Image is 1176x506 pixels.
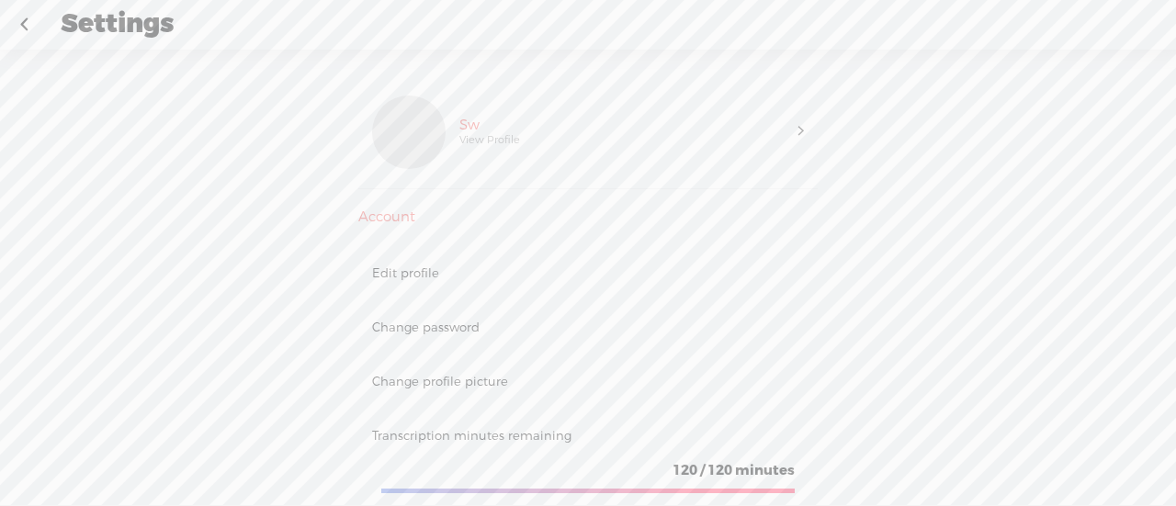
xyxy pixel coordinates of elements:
div: Sw [459,117,480,135]
span: 120 [707,461,732,479]
span: minutes [735,461,795,479]
div: Account [358,208,818,227]
div: Transcription minutes remaining [372,428,804,444]
div: View Profile [459,134,520,148]
span: / [700,461,705,479]
span: 120 [673,461,697,479]
div: Change profile picture [372,374,804,389]
div: Settings [48,1,1130,49]
div: Edit profile [372,265,804,281]
div: Change password [372,320,804,335]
